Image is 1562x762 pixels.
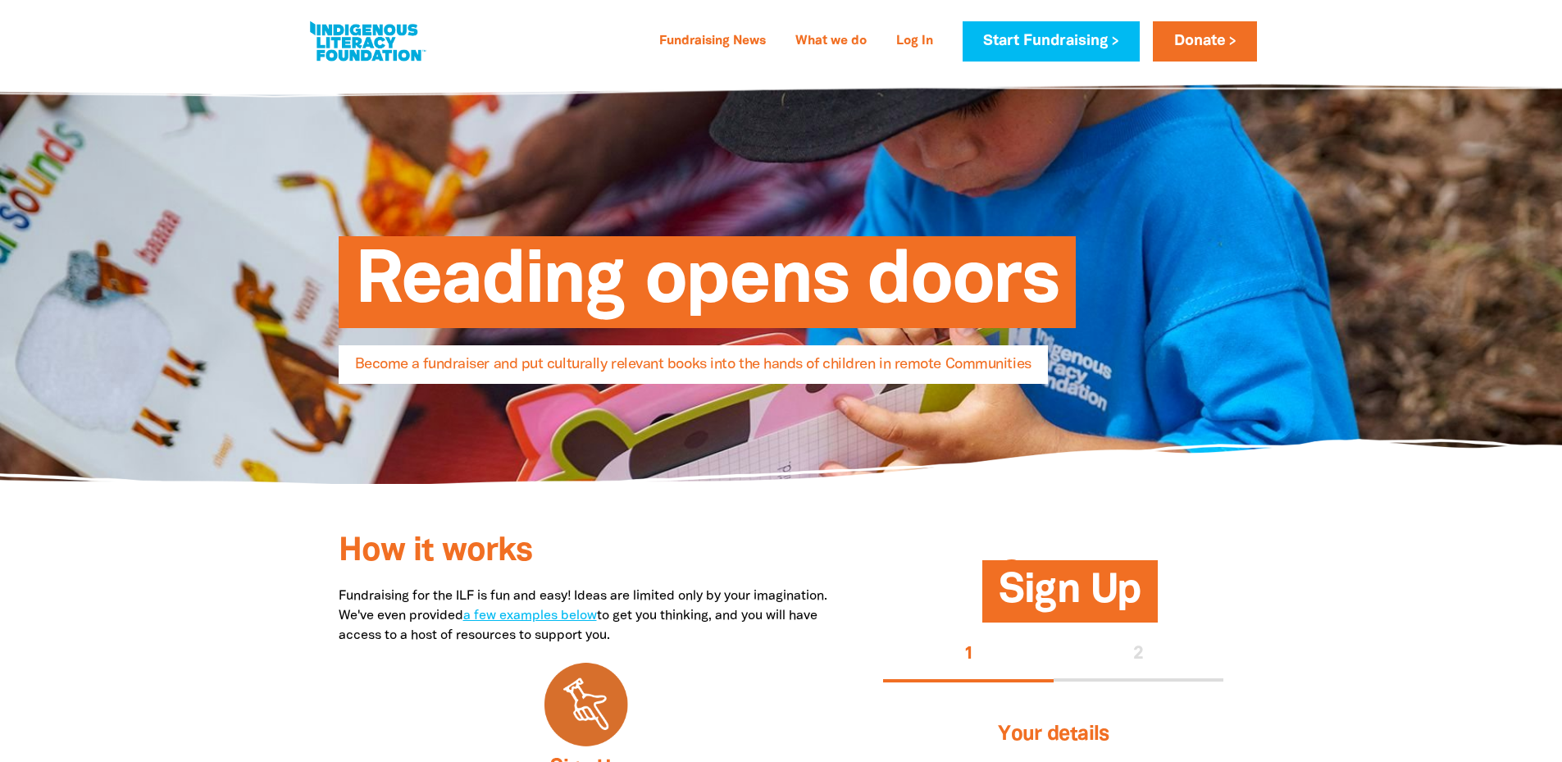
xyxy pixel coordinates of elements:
[355,249,1059,328] span: Reading opens doors
[786,29,877,55] a: What we do
[963,21,1140,62] a: Start Fundraising
[999,573,1141,623] span: Sign Up
[1153,21,1256,62] a: Donate
[339,586,835,646] p: Fundraising for the ILF is fun and easy! Ideas are limited only by your imagination. We've even p...
[649,29,776,55] a: Fundraising News
[886,29,943,55] a: Log In
[463,610,597,622] a: a few examples below
[339,536,532,567] span: How it works
[883,629,1054,682] button: Stage 1
[355,358,1031,384] span: Become a fundraiser and put culturally relevant books into the hands of children in remote Commun...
